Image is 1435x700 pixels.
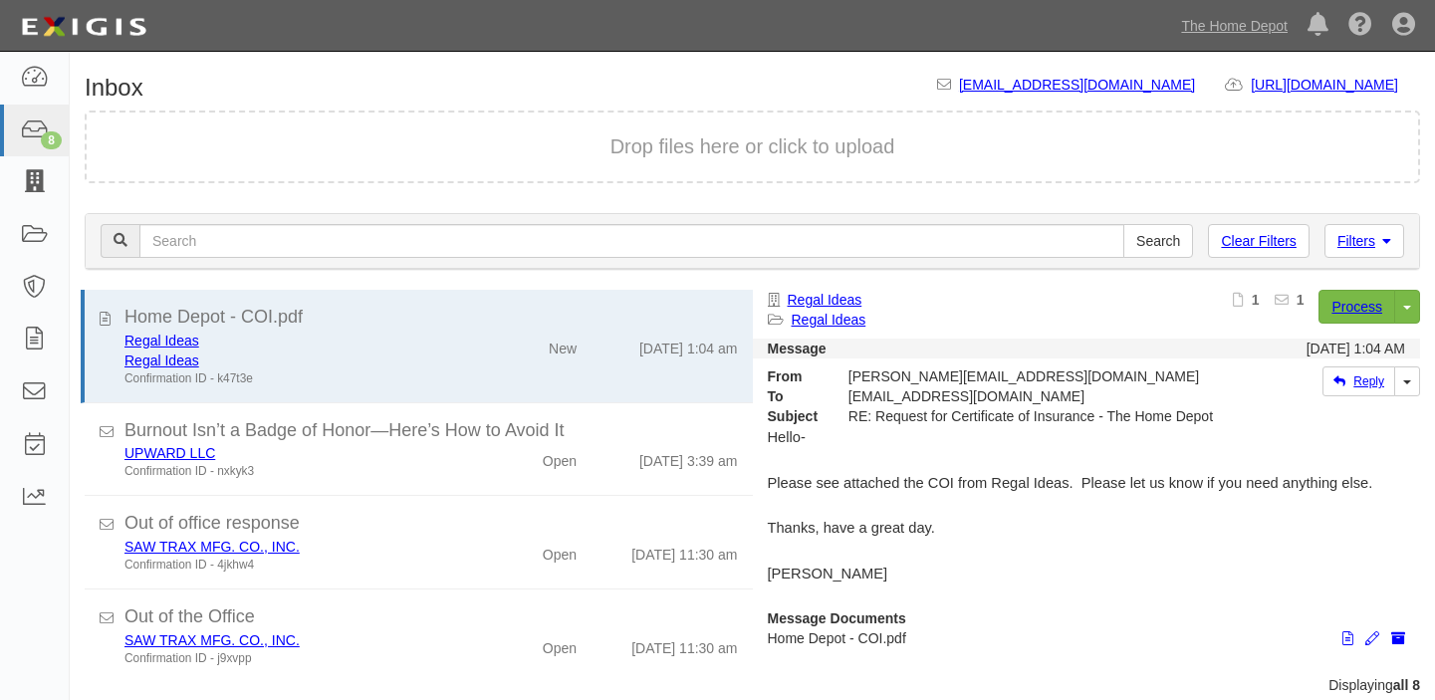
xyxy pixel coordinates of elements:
[124,370,470,387] div: Confirmation ID - k47t3e
[15,9,152,45] img: logo-5460c22ac91f19d4615b14bd174203de0afe785f0fc80cf4dbbc73dc1793850b.png
[41,131,62,149] div: 8
[768,520,935,582] span: Thanks, have a great day. [PERSON_NAME]
[753,406,834,426] strong: Subject
[768,429,806,445] span: Hello-
[1171,6,1298,46] a: The Home Depot
[1348,14,1372,38] i: Help Center - Complianz
[70,675,1435,695] div: Displaying
[1365,632,1379,646] i: Edit document
[1391,632,1405,646] i: Archive document
[631,537,737,565] div: [DATE] 11:30 am
[543,537,577,565] div: Open
[124,333,199,349] a: Regal Ideas
[1297,292,1305,308] b: 1
[124,557,470,574] div: Confirmation ID - 4jkhw4
[1252,292,1260,308] b: 1
[543,443,577,471] div: Open
[639,331,738,358] div: [DATE] 1:04 am
[85,75,143,101] h1: Inbox
[543,630,577,658] div: Open
[1208,224,1309,258] a: Clear Filters
[124,511,738,537] div: Out of office response
[1318,290,1395,324] a: Process
[1322,366,1395,396] a: Reply
[768,628,1406,648] p: Home Depot - COI.pdf
[959,77,1195,93] a: [EMAIL_ADDRESS][DOMAIN_NAME]
[124,445,215,461] a: UPWARD LLC
[631,630,737,658] div: [DATE] 11:30 am
[792,312,866,328] a: Regal Ideas
[124,463,470,480] div: Confirmation ID - nxkyk3
[834,366,1239,386] div: [PERSON_NAME][EMAIL_ADDRESS][DOMAIN_NAME]
[124,331,470,350] div: Regal Ideas
[139,224,1124,258] input: Search
[124,650,470,667] div: Confirmation ID - j9xvpp
[124,632,300,648] a: SAW TRAX MFG. CO., INC.
[124,305,738,331] div: Home Depot - COI.pdf
[1324,224,1404,258] a: Filters
[768,610,906,626] strong: Message Documents
[124,539,300,555] a: SAW TRAX MFG. CO., INC.
[753,386,834,406] strong: To
[834,386,1239,406] div: agreement-43vryp@sbainsurance.homedepot.com
[1307,339,1405,358] div: [DATE] 1:04 AM
[788,292,862,308] a: Regal Ideas
[1123,224,1193,258] input: Search
[124,352,199,368] a: Regal Ideas
[768,341,827,356] strong: Message
[610,132,895,161] button: Drop files here or click to upload
[124,350,470,370] div: Regal Ideas
[1251,77,1420,93] a: [URL][DOMAIN_NAME]
[753,366,834,386] strong: From
[1393,677,1420,693] b: all 8
[1342,632,1353,646] i: View
[549,331,577,358] div: New
[768,475,1373,491] span: Please see attached the COI from Regal Ideas. Please let us know if you need anything else.
[834,406,1239,426] div: RE: Request for Certificate of Insurance - The Home Depot
[639,443,738,471] div: [DATE] 3:39 am
[124,604,738,630] div: Out of the Office
[124,418,738,444] div: Burnout Isn’t a Badge of Honor—Here’s How to Avoid It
